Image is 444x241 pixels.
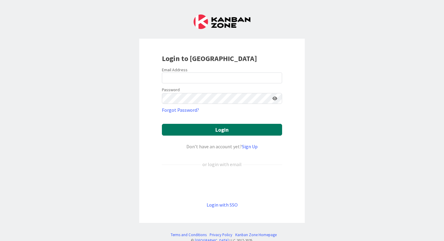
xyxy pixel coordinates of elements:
iframe: Sign in with Google Button [159,178,285,191]
img: Kanban Zone [194,14,250,29]
a: Kanban Zone Homepage [235,232,277,238]
button: Login [162,124,282,136]
a: Terms and Conditions [171,232,207,238]
div: or login with email [201,161,243,168]
a: Login with SSO [207,202,238,208]
label: Password [162,87,180,93]
a: Forgot Password? [162,106,199,114]
div: Don’t have an account yet? [162,143,282,150]
label: Email Address [162,67,188,72]
a: Sign Up [242,143,258,149]
b: Login to [GEOGRAPHIC_DATA] [162,54,257,63]
a: Privacy Policy [210,232,232,238]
